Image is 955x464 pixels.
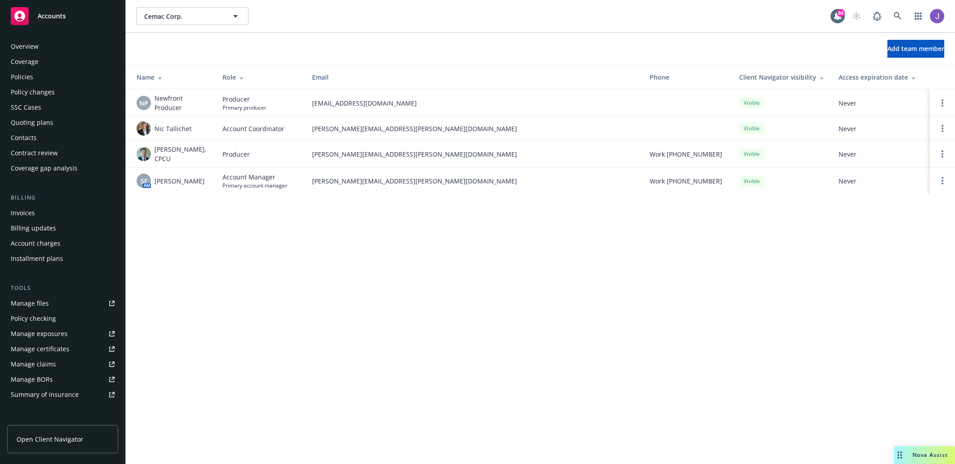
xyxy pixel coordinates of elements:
[154,94,208,112] span: Newfront Producer
[223,124,284,133] span: Account Coordinator
[7,161,118,175] a: Coverage gap analysis
[937,98,948,108] a: Open options
[137,72,208,82] div: Name
[11,70,33,84] div: Policies
[889,7,907,25] a: Search
[839,72,923,82] div: Access expiration date
[7,387,118,402] a: Summary of insurance
[141,176,147,186] span: SF
[11,146,58,160] div: Contract review
[937,123,948,134] a: Open options
[11,206,35,220] div: Invoices
[312,98,635,108] span: [EMAIL_ADDRESS][DOMAIN_NAME]
[7,131,118,145] a: Contacts
[7,4,118,29] a: Accounts
[7,327,118,341] a: Manage exposures
[7,115,118,130] a: Quoting plans
[223,149,250,159] span: Producer
[650,176,722,186] span: Work [PHONE_NUMBER]
[137,147,151,161] img: photo
[137,7,248,25] button: Cemac Corp.
[650,149,722,159] span: Work [PHONE_NUMBER]
[11,296,49,311] div: Manage files
[937,149,948,159] a: Open options
[7,236,118,251] a: Account charges
[839,98,923,108] span: Never
[7,39,118,54] a: Overview
[312,124,635,133] span: [PERSON_NAME][EMAIL_ADDRESS][PERSON_NAME][DOMAIN_NAME]
[38,13,66,20] span: Accounts
[17,434,83,444] span: Open Client Navigator
[11,55,39,69] div: Coverage
[312,176,635,186] span: [PERSON_NAME][EMAIL_ADDRESS][PERSON_NAME][DOMAIN_NAME]
[7,100,118,115] a: SSC Cases
[739,175,764,187] div: Visible
[154,176,205,186] span: [PERSON_NAME]
[7,311,118,326] a: Policy checking
[144,12,222,21] span: Cemac Corp.
[7,342,118,356] a: Manage certificates
[912,451,948,459] span: Nova Assist
[650,72,725,82] div: Phone
[223,94,266,104] span: Producer
[11,161,77,175] div: Coverage gap analysis
[223,72,298,82] div: Role
[7,193,118,202] div: Billing
[839,176,923,186] span: Never
[839,124,923,133] span: Never
[11,115,53,130] div: Quoting plans
[7,221,118,235] a: Billing updates
[7,251,118,266] a: Installment plans
[11,221,56,235] div: Billing updates
[11,387,79,402] div: Summary of insurance
[11,100,41,115] div: SSC Cases
[7,284,118,293] div: Tools
[930,9,944,23] img: photo
[11,342,69,356] div: Manage certificates
[739,123,764,134] div: Visible
[909,7,927,25] a: Switch app
[7,55,118,69] a: Coverage
[7,206,118,220] a: Invoices
[7,70,118,84] a: Policies
[7,146,118,160] a: Contract review
[887,40,944,58] button: Add team member
[7,296,118,311] a: Manage files
[837,9,845,17] div: 84
[11,85,55,99] div: Policy changes
[887,44,944,53] span: Add team member
[894,446,905,464] div: Drag to move
[868,7,886,25] a: Report a Bug
[11,236,60,251] div: Account charges
[11,372,53,387] div: Manage BORs
[223,172,287,182] span: Account Manager
[839,149,923,159] span: Never
[137,121,151,136] img: photo
[154,145,208,163] span: [PERSON_NAME], CPCU
[7,372,118,387] a: Manage BORs
[154,124,192,133] span: Nic Tallichet
[11,39,39,54] div: Overview
[894,446,955,464] button: Nova Assist
[848,7,865,25] a: Start snowing
[11,327,68,341] div: Manage exposures
[11,131,37,145] div: Contacts
[11,357,56,371] div: Manage claims
[312,72,635,82] div: Email
[223,104,266,111] span: Primary producer
[11,311,56,326] div: Policy checking
[739,148,764,159] div: Visible
[11,251,63,266] div: Installment plans
[739,97,764,108] div: Visible
[7,357,118,371] a: Manage claims
[937,175,948,186] a: Open options
[7,85,118,99] a: Policy changes
[739,72,824,82] div: Client Navigator visibility
[139,98,148,108] span: NP
[312,149,635,159] span: [PERSON_NAME][EMAIL_ADDRESS][PERSON_NAME][DOMAIN_NAME]
[223,182,287,189] span: Primary account manager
